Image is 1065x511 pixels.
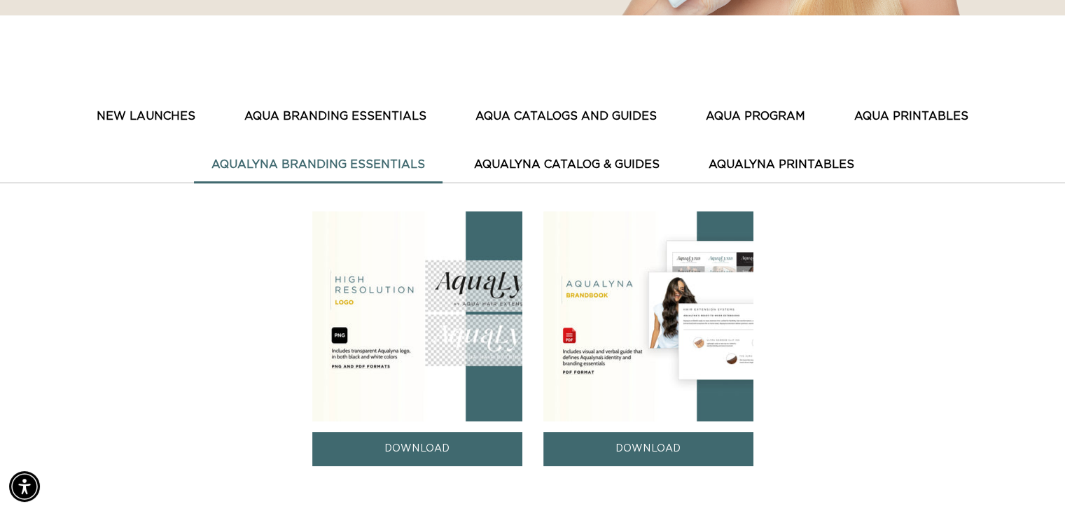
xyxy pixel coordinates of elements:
button: AQUA PROGRAM [688,99,823,134]
button: AQUA PRINTABLES [837,99,986,134]
button: AQUA CATALOGS AND GUIDES [458,99,674,134]
iframe: Chat Widget [995,444,1065,511]
div: Accessibility Menu [9,471,40,502]
a: DOWNLOAD [312,432,522,466]
button: AQUA BRANDING ESSENTIALS [227,99,444,134]
button: AquaLyna Branding Essentials [194,148,443,182]
button: AquaLyna Catalog & Guides [457,148,677,182]
button: AquaLyna Printables [691,148,872,182]
a: DOWNLOAD [543,432,753,466]
button: New Launches [79,99,213,134]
